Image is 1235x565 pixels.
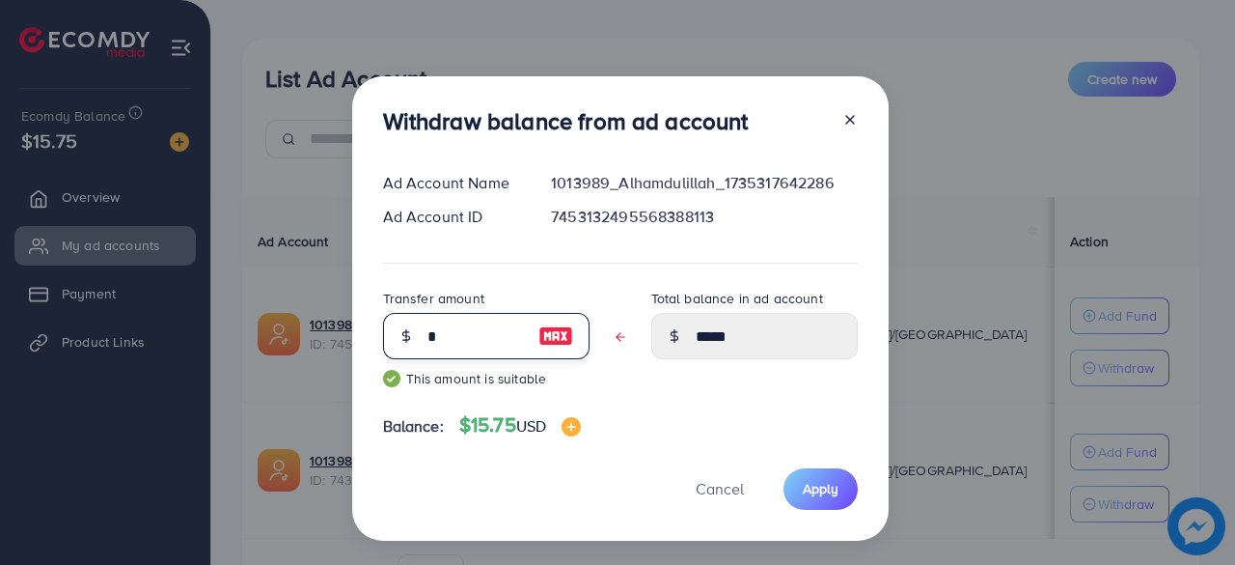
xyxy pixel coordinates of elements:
[783,468,858,510] button: Apply
[538,325,573,348] img: image
[535,172,872,194] div: 1013989_Alhamdulillah_1735317642286
[368,206,536,228] div: Ad Account ID
[383,289,484,308] label: Transfer amount
[535,206,872,228] div: 7453132495568388113
[383,369,590,388] small: This amount is suitable
[383,370,400,387] img: guide
[651,289,823,308] label: Total balance in ad account
[383,107,749,135] h3: Withdraw balance from ad account
[516,415,546,437] span: USD
[459,413,581,438] h4: $15.75
[696,478,744,499] span: Cancel
[562,417,581,437] img: image
[368,172,536,194] div: Ad Account Name
[672,468,768,510] button: Cancel
[803,479,838,498] span: Apply
[383,415,444,438] span: Balance:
